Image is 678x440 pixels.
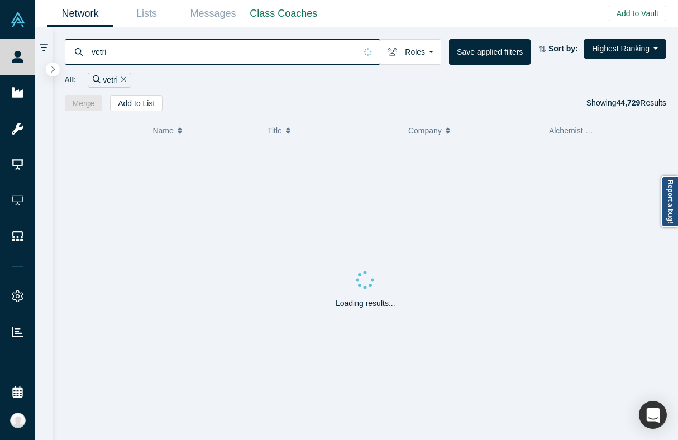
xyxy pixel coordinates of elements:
[616,98,666,107] span: Results
[661,176,678,227] a: Report a bug!
[616,98,640,107] strong: 44,729
[88,73,131,88] div: vetri
[113,1,180,27] a: Lists
[549,126,601,135] span: Alchemist Role
[449,39,531,65] button: Save applied filters
[609,6,666,21] button: Add to Vault
[380,39,441,65] button: Roles
[152,119,256,142] button: Name
[548,44,578,53] strong: Sort by:
[268,119,282,142] span: Title
[110,95,163,111] button: Add to List
[47,1,113,27] a: Network
[152,119,173,142] span: Name
[246,1,321,27] a: Class Coaches
[408,119,537,142] button: Company
[10,12,26,27] img: Alchemist Vault Logo
[90,39,356,65] input: Search by name, title, company, summary, expertise, investment criteria or topics of focus
[65,74,77,85] span: All:
[118,74,126,87] button: Remove Filter
[336,298,395,309] p: Loading results...
[10,413,26,428] img: Katinka Harsányi's Account
[586,95,666,111] div: Showing
[408,119,442,142] span: Company
[65,95,103,111] button: Merge
[268,119,397,142] button: Title
[584,39,666,59] button: Highest Ranking
[180,1,246,27] a: Messages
